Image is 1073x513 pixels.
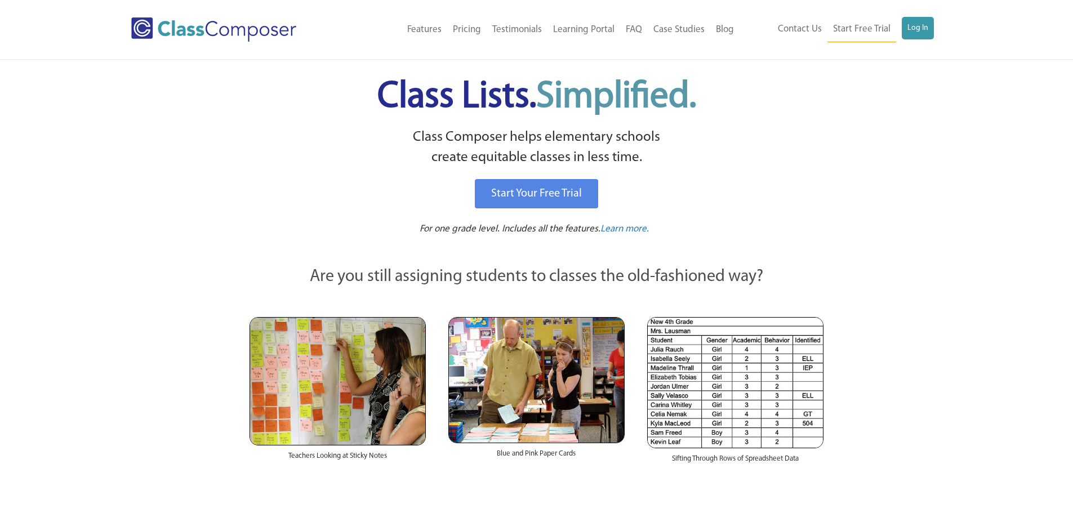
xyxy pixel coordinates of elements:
a: Blog [710,17,740,42]
a: Contact Us [772,17,827,42]
div: Sifting Through Rows of Spreadsheet Data [647,448,823,475]
a: Start Your Free Trial [475,179,598,208]
a: Learning Portal [547,17,620,42]
a: FAQ [620,17,648,42]
span: Learn more. [600,224,649,234]
span: Class Lists. [377,79,696,115]
img: Class Composer [131,17,296,42]
a: Start Free Trial [827,17,896,42]
span: Start Your Free Trial [491,188,582,199]
a: Log In [902,17,934,39]
img: Teachers Looking at Sticky Notes [250,317,426,445]
p: Are you still assigning students to classes the old-fashioned way? [250,265,824,289]
a: Testimonials [487,17,547,42]
div: Teachers Looking at Sticky Notes [250,445,426,472]
nav: Header Menu [342,17,740,42]
img: Blue and Pink Paper Cards [448,317,625,443]
a: Features [402,17,447,42]
span: Simplified. [536,79,696,115]
a: Case Studies [648,17,710,42]
a: Pricing [447,17,487,42]
img: Spreadsheets [647,317,823,448]
span: For one grade level. Includes all the features. [420,224,600,234]
p: Class Composer helps elementary schools create equitable classes in less time. [248,127,826,168]
nav: Header Menu [740,17,934,42]
a: Learn more. [600,222,649,237]
div: Blue and Pink Paper Cards [448,443,625,470]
